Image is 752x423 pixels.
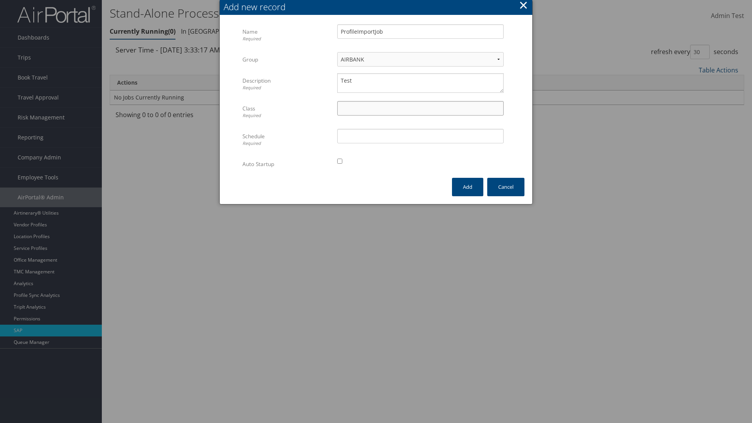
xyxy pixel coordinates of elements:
[224,1,532,13] div: Add new record
[242,24,331,46] label: Name
[242,73,331,95] label: Description
[242,140,331,147] div: Required
[242,85,331,91] div: Required
[242,52,331,67] label: Group
[452,178,483,196] button: Add
[242,36,331,42] div: Required
[242,129,331,150] label: Schedule
[242,157,331,172] label: Auto Startup
[242,112,331,119] div: Required
[487,178,524,196] button: Cancel
[242,101,331,123] label: Class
